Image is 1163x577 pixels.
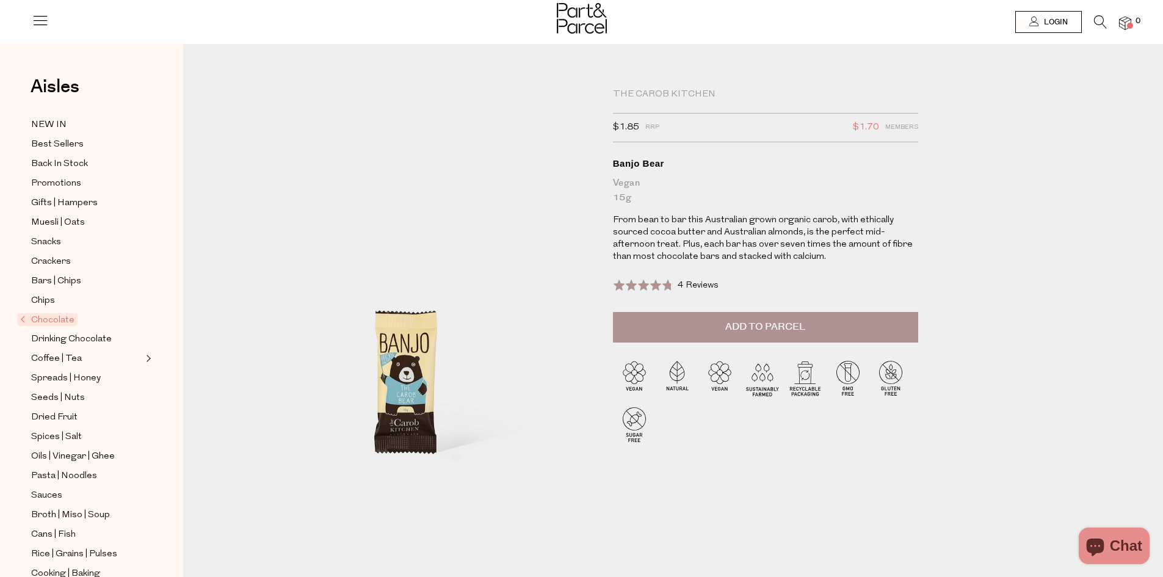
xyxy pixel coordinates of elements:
span: Drinking Chocolate [31,332,112,347]
a: Best Sellers [31,137,142,152]
a: Muesli | Oats [31,215,142,230]
span: Members [885,120,918,136]
span: Gifts | Hampers [31,196,98,211]
a: Bars | Chips [31,274,142,289]
a: Drinking Chocolate [31,332,142,347]
span: RRP [645,120,659,136]
a: Sauces [31,488,142,503]
span: 4 Reviews [678,281,719,290]
img: Part&Parcel [557,3,607,34]
a: NEW IN [31,117,142,132]
a: Aisles [31,78,79,108]
img: Banjo Bear [220,93,595,535]
img: P_P-ICONS-Live_Bec_V11_Vegan.svg [613,357,656,399]
img: P_P-ICONS-Live_Bec_V11_GMO_Free.svg [827,357,869,399]
a: 0 [1119,16,1131,29]
a: Dried Fruit [31,410,142,425]
img: P_P-ICONS-Live_Bec_V11_Sustainable_Farmed.svg [741,357,784,399]
a: Chips [31,293,142,308]
button: Expand/Collapse Coffee | Tea [143,351,151,366]
img: P_P-ICONS-Live_Bec_V11_Recyclable_Packaging.svg [784,357,827,399]
div: The Carob Kitchen [613,89,918,101]
img: P_P-ICONS-Live_Bec_V11_Gluten_Free.svg [869,357,912,399]
div: Vegan 15g [613,176,918,205]
span: Crackers [31,255,71,269]
a: Cans | Fish [31,527,142,542]
a: Rice | Grains | Pulses [31,546,142,562]
span: $1.85 [613,120,639,136]
span: Best Sellers [31,137,84,152]
a: Broth | Miso | Soup [31,507,142,523]
div: Banjo Bear [613,158,918,170]
a: Pasta | Noodles [31,468,142,484]
a: Coffee | Tea [31,351,142,366]
button: Add to Parcel [613,312,918,343]
span: Sauces [31,488,62,503]
a: Spices | Salt [31,429,142,445]
span: Promotions [31,176,81,191]
span: Muesli | Oats [31,216,85,230]
span: Login [1041,17,1068,27]
span: Snacks [31,235,61,250]
span: Bars | Chips [31,274,81,289]
a: Back In Stock [31,156,142,172]
img: P_P-ICONS-Live_Bec_V11_Sugar_Free.svg [613,403,656,446]
span: Add to Parcel [725,320,805,334]
p: From bean to bar this Australian grown organic carob, with ethically sourced cocoa butter and Aus... [613,214,918,263]
span: Chips [31,294,55,308]
span: Aisles [31,73,79,100]
span: Rice | Grains | Pulses [31,547,117,562]
span: 0 [1132,16,1143,27]
a: Gifts | Hampers [31,195,142,211]
a: Promotions [31,176,142,191]
a: Login [1015,11,1082,33]
a: Spreads | Honey [31,371,142,386]
a: Snacks [31,234,142,250]
a: Chocolate [20,313,142,327]
a: Oils | Vinegar | Ghee [31,449,142,464]
span: $1.70 [853,120,879,136]
span: Cans | Fish [31,528,76,542]
span: Oils | Vinegar | Ghee [31,449,115,464]
span: Dried Fruit [31,410,78,425]
img: P_P-ICONS-Live_Bec_V11_Vegan.svg [698,357,741,399]
a: Seeds | Nuts [31,390,142,405]
span: Broth | Miso | Soup [31,508,110,523]
span: Pasta | Noodles [31,469,97,484]
span: Chocolate [17,313,78,326]
inbox-online-store-chat: Shopify online store chat [1075,528,1153,567]
span: Spices | Salt [31,430,82,445]
img: P_P-ICONS-Live_Bec_V11_Natural.svg [656,357,698,399]
span: Spreads | Honey [31,371,101,386]
span: Seeds | Nuts [31,391,85,405]
span: NEW IN [31,118,67,132]
span: Back In Stock [31,157,88,172]
a: Crackers [31,254,142,269]
span: Coffee | Tea [31,352,82,366]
